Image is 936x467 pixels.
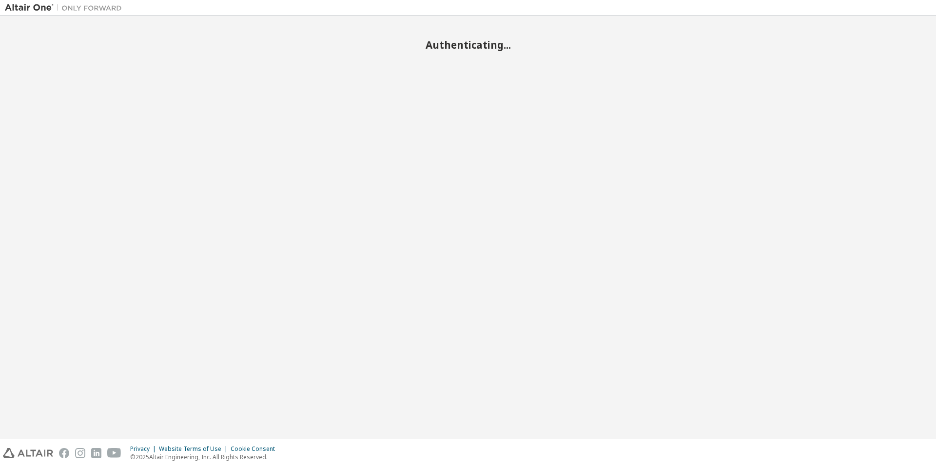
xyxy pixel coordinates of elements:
[130,445,159,453] div: Privacy
[75,448,85,458] img: instagram.svg
[3,448,53,458] img: altair_logo.svg
[130,453,281,461] p: © 2025 Altair Engineering, Inc. All Rights Reserved.
[5,3,127,13] img: Altair One
[107,448,121,458] img: youtube.svg
[5,38,931,51] h2: Authenticating...
[231,445,281,453] div: Cookie Consent
[159,445,231,453] div: Website Terms of Use
[59,448,69,458] img: facebook.svg
[91,448,101,458] img: linkedin.svg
